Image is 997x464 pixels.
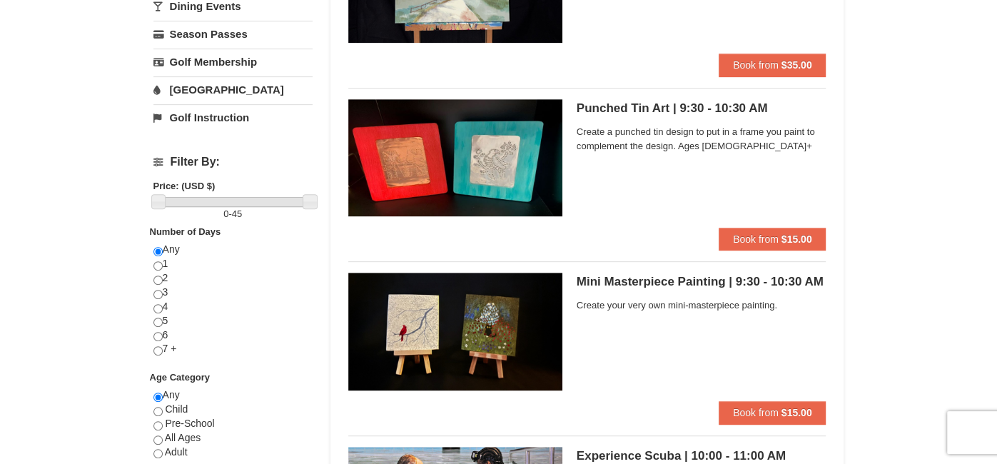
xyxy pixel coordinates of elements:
[150,226,221,237] strong: Number of Days
[781,233,812,245] strong: $15.00
[153,49,313,75] a: Golf Membership
[577,275,826,289] h5: Mini Masterpiece Painting | 9:30 - 10:30 AM
[733,59,779,71] span: Book from
[577,449,826,463] h5: Experience Scuba | 10:00 - 11:00 AM
[153,181,216,191] strong: Price: (USD $)
[348,99,562,216] img: 6619869-1344-4413fa26.jpg
[348,273,562,390] img: 6619869-1673-4316818c.jpg
[719,401,826,424] button: Book from $15.00
[577,125,826,153] span: Create a punched tin design to put in a frame you paint to complement the design. Ages [DEMOGRAPH...
[150,372,211,383] strong: Age Category
[733,233,779,245] span: Book from
[781,407,812,418] strong: $15.00
[577,298,826,313] span: Create your very own mini-masterpiece painting.
[733,407,779,418] span: Book from
[719,54,826,76] button: Book from $35.00
[577,101,826,116] h5: Punched Tin Art | 9:30 - 10:30 AM
[153,21,313,47] a: Season Passes
[232,208,242,219] span: 45
[781,59,812,71] strong: $35.00
[153,243,313,370] div: Any 1 2 3 4 5 6 7 +
[165,446,188,458] span: Adult
[153,104,313,131] a: Golf Instruction
[153,207,313,221] label: -
[165,418,214,429] span: Pre-School
[223,208,228,219] span: 0
[165,432,201,443] span: All Ages
[153,76,313,103] a: [GEOGRAPHIC_DATA]
[153,156,313,168] h4: Filter By:
[165,403,188,415] span: Child
[719,228,826,251] button: Book from $15.00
